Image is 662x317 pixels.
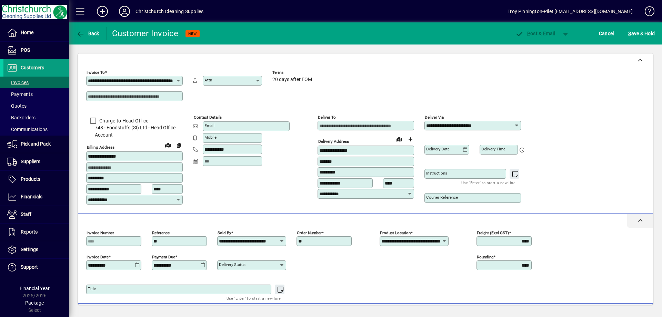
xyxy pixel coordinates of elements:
[477,230,509,235] mat-label: Freight (excl GST)
[69,27,107,40] app-page-header-button: Back
[98,117,148,124] label: Charge to Head Office
[173,140,184,151] button: Copy to Delivery address
[88,286,96,291] mat-label: Title
[20,286,50,291] span: Financial Year
[599,28,614,39] span: Cancel
[3,171,69,188] a: Products
[21,211,31,217] span: Staff
[227,294,281,302] mat-hint: Use 'Enter' to start a new line
[7,115,36,120] span: Backorders
[426,147,450,151] mat-label: Delivery date
[162,139,173,150] a: View on map
[626,27,656,40] button: Save & Hold
[21,229,38,235] span: Reports
[91,5,113,18] button: Add
[272,70,314,75] span: Terms
[3,153,69,170] a: Suppliers
[219,262,245,267] mat-label: Delivery status
[204,78,212,82] mat-label: Attn
[21,176,40,182] span: Products
[3,42,69,59] a: POS
[512,27,559,40] button: Post & Email
[204,123,214,128] mat-label: Email
[394,133,405,145] a: View on map
[86,124,183,139] span: 748 - Foodstuffs (SI) Ltd - Head Office Account
[3,136,69,153] a: Pick and Pack
[481,147,505,151] mat-label: Delivery time
[477,254,493,259] mat-label: Rounding
[21,247,38,252] span: Settings
[3,206,69,223] a: Staff
[3,224,69,241] a: Reports
[136,6,203,17] div: Christchurch Cleaning Supplies
[21,65,44,70] span: Customers
[7,80,29,85] span: Invoices
[380,230,411,235] mat-label: Product location
[21,47,30,53] span: POS
[3,77,69,88] a: Invoices
[87,254,109,259] mat-label: Invoice date
[3,112,69,123] a: Backorders
[3,88,69,100] a: Payments
[87,70,105,75] mat-label: Invoice To
[640,1,653,24] a: Knowledge Base
[152,254,175,259] mat-label: Payment due
[7,91,33,97] span: Payments
[3,241,69,258] a: Settings
[405,134,416,145] button: Choose address
[152,230,170,235] mat-label: Reference
[25,300,44,306] span: Package
[3,100,69,112] a: Quotes
[508,6,633,17] div: Troy Pinnington-Pilet [EMAIL_ADDRESS][DOMAIN_NAME]
[3,259,69,276] a: Support
[628,31,631,36] span: S
[297,230,322,235] mat-label: Order number
[21,264,38,270] span: Support
[112,28,179,39] div: Customer Invoice
[425,115,444,120] mat-label: Deliver via
[318,115,336,120] mat-label: Deliver To
[7,127,48,132] span: Communications
[204,135,217,140] mat-label: Mobile
[628,28,655,39] span: ave & Hold
[188,31,197,36] span: NEW
[21,141,51,147] span: Pick and Pack
[527,31,530,36] span: P
[515,31,555,36] span: ost & Email
[3,123,69,135] a: Communications
[113,5,136,18] button: Profile
[597,27,616,40] button: Cancel
[74,27,101,40] button: Back
[21,30,33,35] span: Home
[3,24,69,41] a: Home
[21,194,42,199] span: Financials
[272,77,312,82] span: 20 days after EOM
[3,188,69,206] a: Financials
[426,171,447,176] mat-label: Instructions
[21,159,40,164] span: Suppliers
[426,195,458,200] mat-label: Courier Reference
[7,103,27,109] span: Quotes
[461,179,515,187] mat-hint: Use 'Enter' to start a new line
[218,230,231,235] mat-label: Sold by
[87,230,114,235] mat-label: Invoice number
[76,31,99,36] span: Back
